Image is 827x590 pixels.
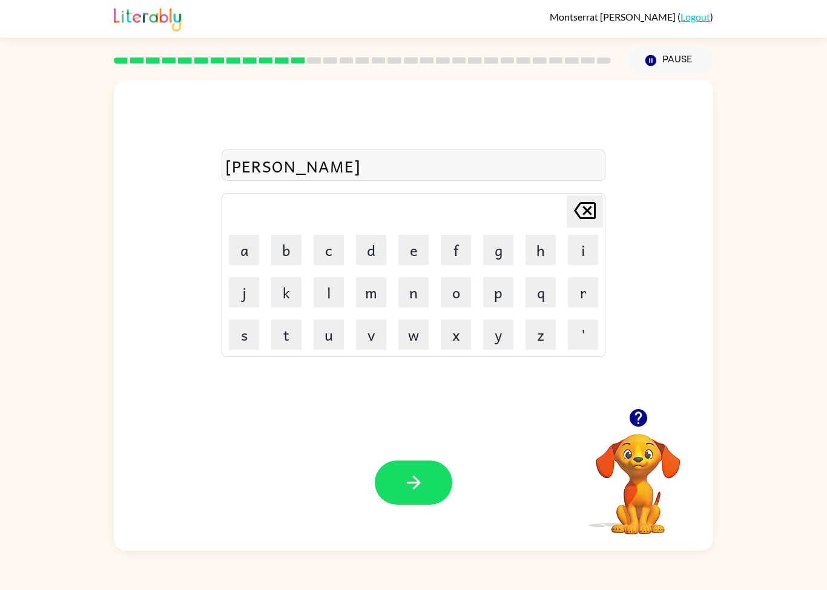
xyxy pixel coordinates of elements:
button: i [568,235,598,265]
button: p [483,277,513,307]
button: c [314,235,344,265]
button: r [568,277,598,307]
button: o [441,277,471,307]
button: ' [568,320,598,350]
div: [PERSON_NAME] [225,153,602,179]
button: a [229,235,259,265]
button: g [483,235,513,265]
button: f [441,235,471,265]
button: l [314,277,344,307]
button: u [314,320,344,350]
button: e [398,235,429,265]
button: n [398,277,429,307]
button: d [356,235,386,265]
button: s [229,320,259,350]
button: v [356,320,386,350]
img: Literably [114,5,181,31]
button: z [526,320,556,350]
button: j [229,277,259,307]
button: m [356,277,386,307]
button: t [271,320,301,350]
button: Pause [625,47,713,74]
div: ( ) [550,11,713,22]
button: x [441,320,471,350]
span: Montserrat [PERSON_NAME] [550,11,677,22]
a: Logout [680,11,710,22]
button: h [526,235,556,265]
button: b [271,235,301,265]
button: k [271,277,301,307]
button: w [398,320,429,350]
button: q [526,277,556,307]
video: Your browser must support playing .mp4 files to use Literably. Please try using another browser. [578,415,699,536]
button: y [483,320,513,350]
